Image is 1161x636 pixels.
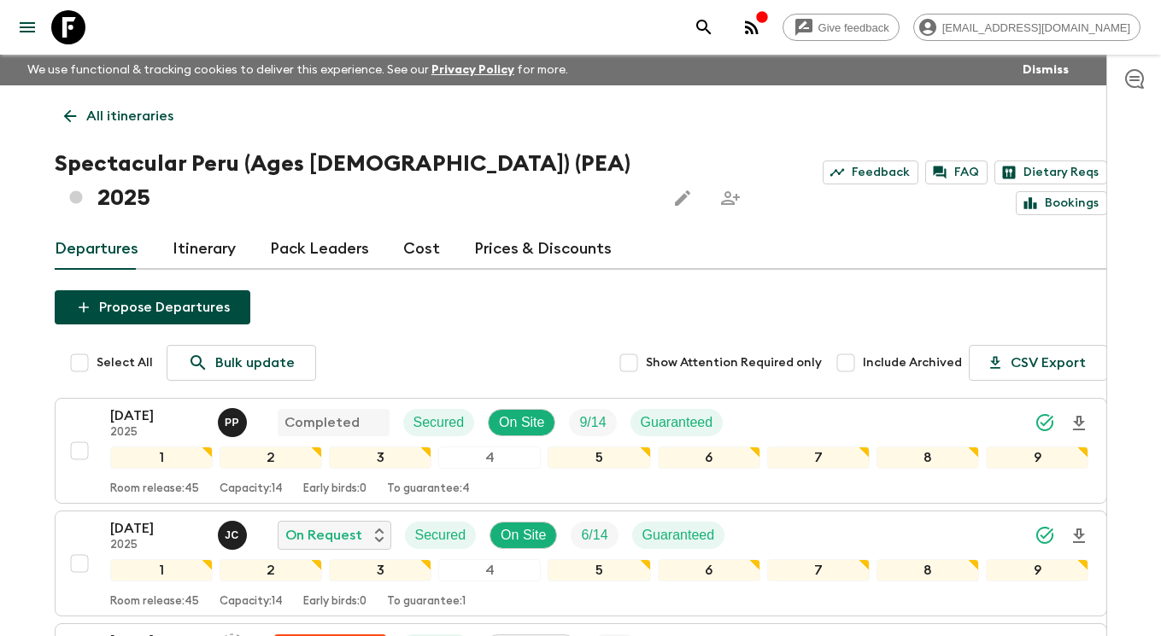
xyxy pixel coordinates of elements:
[110,518,204,539] p: [DATE]
[569,409,616,436] div: Trip Fill
[548,559,650,581] div: 5
[110,482,199,496] p: Room release: 45
[21,55,575,85] p: We use functional & tracking cookies to deliver this experience. See our for more.
[581,525,607,546] p: 6 / 14
[488,409,555,436] div: On Site
[877,446,979,469] div: 8
[220,595,283,609] p: Capacity: 14
[220,482,283,496] p: Capacity: 14
[303,482,366,496] p: Early birds: 0
[55,511,1107,616] button: [DATE]2025Julio CamachoOn RequestSecuredOn SiteTrip FillGuaranteed123456789Room release:45Capacit...
[387,595,466,609] p: To guarantee: 1
[767,446,870,469] div: 7
[666,181,700,215] button: Edit this itinerary
[641,412,713,433] p: Guaranteed
[767,559,870,581] div: 7
[913,14,1140,41] div: [EMAIL_ADDRESS][DOMAIN_NAME]
[431,64,514,76] a: Privacy Policy
[969,345,1107,381] button: CSV Export
[925,160,988,184] a: FAQ
[55,99,183,133] a: All itineraries
[110,446,213,469] div: 1
[415,525,466,546] p: Secured
[1069,526,1089,546] svg: Download Onboarding
[110,426,204,440] p: 2025
[986,559,1088,581] div: 9
[285,525,362,546] p: On Request
[270,229,369,270] a: Pack Leaders
[284,412,360,433] p: Completed
[10,10,44,44] button: menu
[97,354,153,371] span: Select All
[863,354,962,371] span: Include Archived
[225,528,239,542] p: J C
[86,106,173,126] p: All itineraries
[218,521,250,550] button: JC
[783,14,900,41] a: Give feedback
[490,522,557,549] div: On Site
[218,413,250,427] span: Pabel Perez
[474,229,612,270] a: Prices & Discounts
[110,559,213,581] div: 1
[55,290,250,324] button: Propose Departures
[220,559,322,581] div: 2
[994,160,1107,184] a: Dietary Reqs
[55,147,652,215] h1: Spectacular Peru (Ages [DEMOGRAPHIC_DATA]) (PEA) 2025
[713,181,748,215] span: Share this itinerary
[438,559,541,581] div: 4
[55,229,138,270] a: Departures
[403,229,440,270] a: Cost
[1035,525,1055,546] svg: Synced Successfully
[571,522,618,549] div: Trip Fill
[986,446,1088,469] div: 9
[809,21,899,34] span: Give feedback
[877,559,979,581] div: 8
[110,406,204,426] p: [DATE]
[110,539,204,552] p: 2025
[658,559,760,581] div: 6
[173,229,236,270] a: Itinerary
[579,412,606,433] p: 9 / 14
[823,160,918,184] a: Feedback
[303,595,366,609] p: Early birds: 0
[55,398,1107,504] button: [DATE]2025Pabel PerezCompletedSecuredOn SiteTrip FillGuaranteed123456789Room release:45Capacity:1...
[642,525,715,546] p: Guaranteed
[329,446,431,469] div: 3
[387,482,470,496] p: To guarantee: 4
[405,522,477,549] div: Secured
[329,559,431,581] div: 3
[167,345,316,381] a: Bulk update
[658,446,760,469] div: 6
[933,21,1140,34] span: [EMAIL_ADDRESS][DOMAIN_NAME]
[501,525,546,546] p: On Site
[438,446,541,469] div: 4
[646,354,822,371] span: Show Attention Required only
[1069,413,1089,434] svg: Download Onboarding
[548,446,650,469] div: 5
[1018,58,1073,82] button: Dismiss
[110,595,199,609] p: Room release: 45
[413,412,465,433] p: Secured
[403,409,475,436] div: Secured
[499,412,544,433] p: On Site
[215,353,295,373] p: Bulk update
[687,10,721,44] button: search adventures
[1016,191,1107,215] a: Bookings
[220,446,322,469] div: 2
[218,526,250,540] span: Julio Camacho
[1035,412,1055,433] svg: Synced Successfully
